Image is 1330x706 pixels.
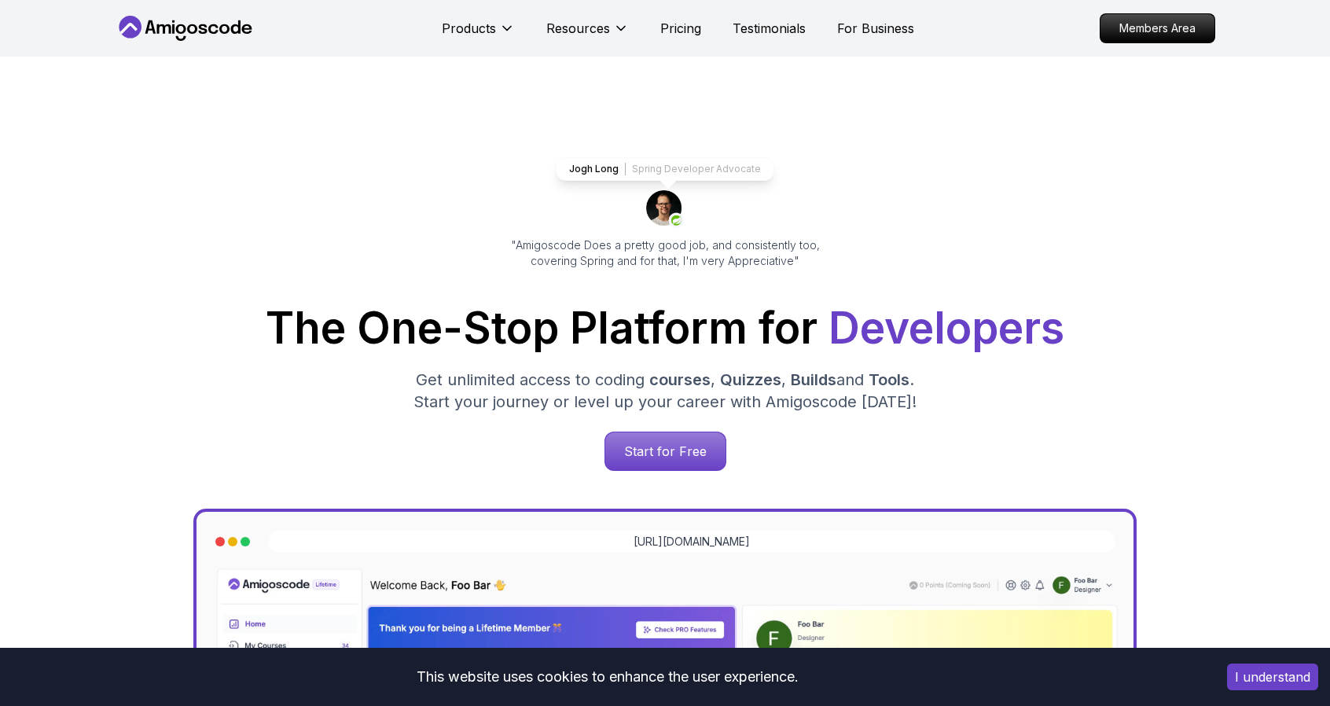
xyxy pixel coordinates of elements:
[634,534,750,550] a: [URL][DOMAIN_NAME]
[604,432,726,471] a: Start for Free
[1100,13,1215,43] a: Members Area
[442,19,496,38] p: Products
[546,19,610,38] p: Resources
[442,19,515,50] button: Products
[660,19,701,38] a: Pricing
[837,19,914,38] a: For Business
[632,163,761,175] p: Spring Developer Advocate
[489,237,841,269] p: "Amigoscode Does a pretty good job, and consistently too, covering Spring and for that, I'm very ...
[733,19,806,38] a: Testimonials
[720,370,781,389] span: Quizzes
[646,190,684,228] img: josh long
[605,432,726,470] p: Start for Free
[869,370,909,389] span: Tools
[127,307,1203,350] h1: The One-Stop Platform for
[401,369,929,413] p: Get unlimited access to coding , , and . Start your journey or level up your career with Amigosco...
[1227,664,1318,690] button: Accept cookies
[546,19,629,50] button: Resources
[12,660,1203,694] div: This website uses cookies to enhance the user experience.
[649,370,711,389] span: courses
[828,302,1064,354] span: Developers
[1100,14,1214,42] p: Members Area
[569,163,619,175] p: Jogh Long
[791,370,836,389] span: Builds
